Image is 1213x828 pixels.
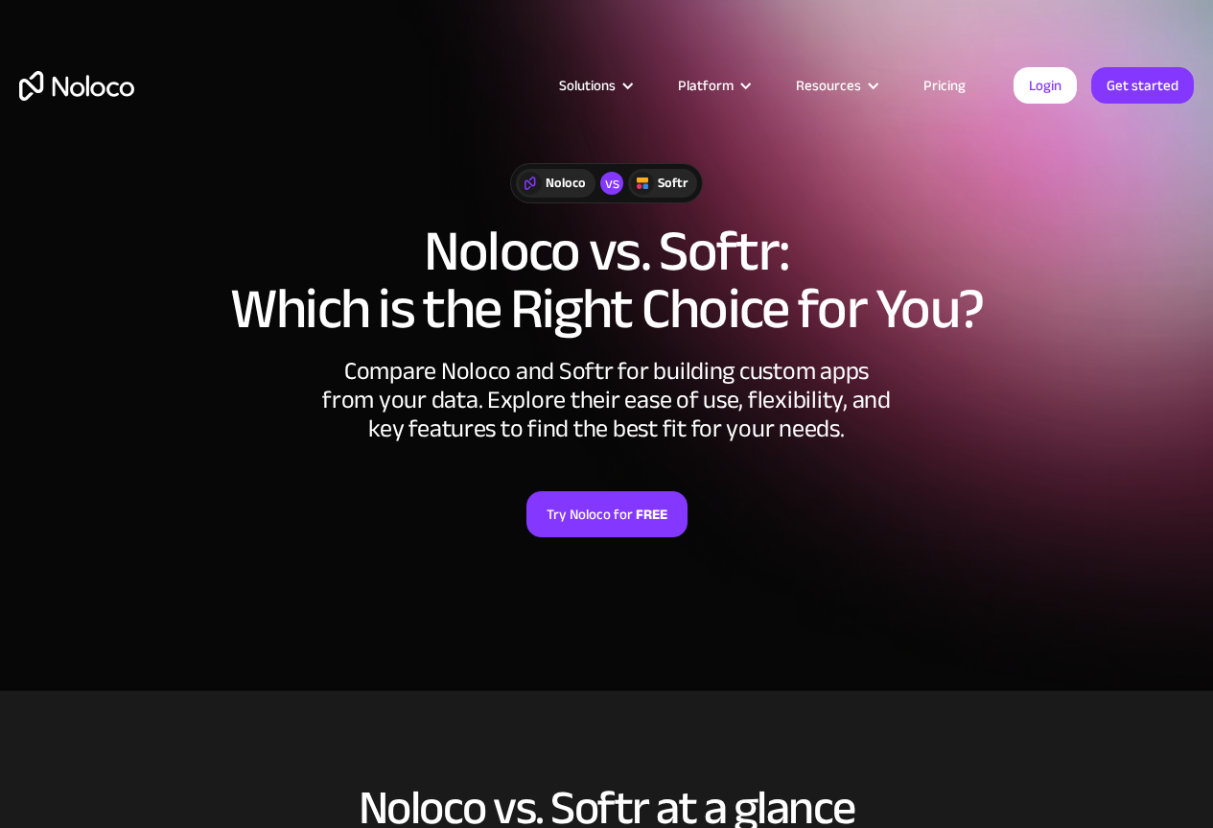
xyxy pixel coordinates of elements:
[636,502,667,527] strong: FREE
[535,73,654,98] div: Solutions
[796,73,861,98] div: Resources
[654,73,772,98] div: Platform
[526,491,688,537] a: Try Noloco forFREE
[1091,67,1194,104] a: Get started
[19,223,1194,338] h1: Noloco vs. Softr: Which is the Right Choice for You?
[546,173,586,194] div: Noloco
[772,73,899,98] div: Resources
[1014,67,1077,104] a: Login
[19,71,134,101] a: home
[899,73,990,98] a: Pricing
[319,357,895,443] div: Compare Noloco and Softr for building custom apps from your data. Explore their ease of use, flex...
[600,172,623,195] div: vs
[678,73,734,98] div: Platform
[658,173,688,194] div: Softr
[559,73,616,98] div: Solutions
